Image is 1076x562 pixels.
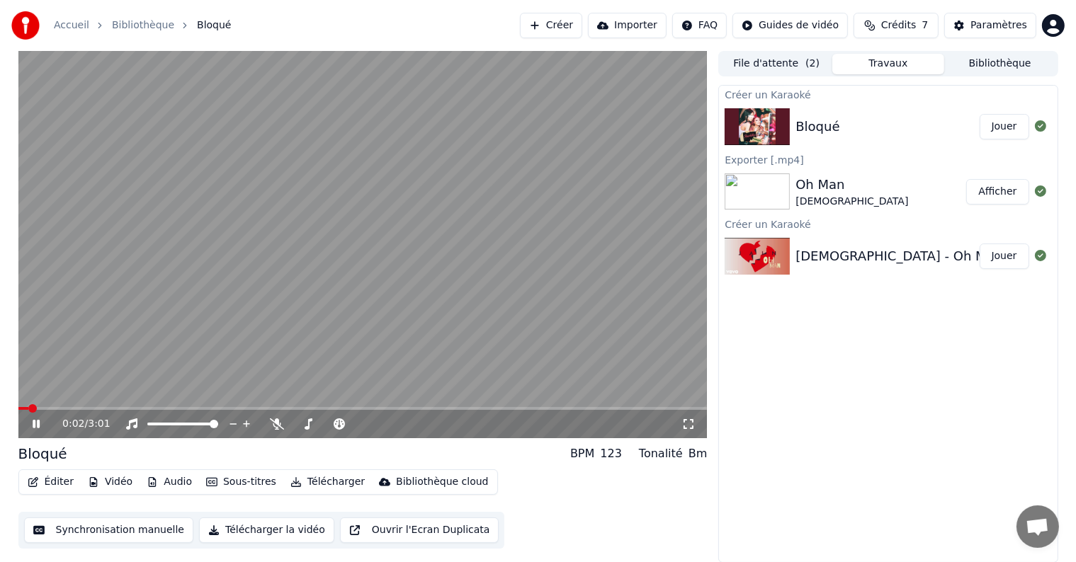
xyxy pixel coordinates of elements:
div: Tonalité [639,445,683,462]
button: Télécharger la vidéo [199,517,334,543]
button: Crédits7 [854,13,939,38]
span: Crédits [881,18,916,33]
button: Ouvrir l'Ecran Duplicata [340,517,499,543]
span: 7 [922,18,928,33]
div: Bloqué [795,117,839,137]
div: Bloqué [18,444,67,464]
div: 123 [600,445,622,462]
img: youka [11,11,40,40]
button: Jouer [980,243,1029,269]
div: Créer un Karaoké [719,215,1057,232]
div: BPM [570,445,594,462]
div: [DEMOGRAPHIC_DATA] - Oh Man [795,246,1002,266]
button: Audio [141,472,198,492]
div: [DEMOGRAPHIC_DATA] [795,195,908,209]
a: Bibliothèque [112,18,174,33]
div: / [62,417,96,431]
button: Importer [588,13,667,38]
button: Vidéo [82,472,138,492]
div: Bibliothèque cloud [396,475,488,489]
button: Paramètres [944,13,1036,38]
button: FAQ [672,13,727,38]
div: Bm [689,445,708,462]
div: Ouvrir le chat [1016,505,1059,548]
button: Créer [520,13,582,38]
button: Afficher [966,179,1029,205]
button: Jouer [980,114,1029,139]
span: 3:01 [88,417,110,431]
button: Synchronisation manuelle [24,517,194,543]
div: Créer un Karaoké [719,86,1057,103]
span: ( 2 ) [805,57,820,71]
button: Éditer [22,472,79,492]
div: Oh Man [795,175,908,195]
button: File d'attente [720,54,832,74]
button: Bibliothèque [944,54,1056,74]
button: Sous-titres [200,472,282,492]
button: Télécharger [285,472,370,492]
button: Guides de vidéo [732,13,848,38]
span: Bloqué [197,18,231,33]
a: Accueil [54,18,89,33]
button: Travaux [832,54,944,74]
span: 0:02 [62,417,84,431]
nav: breadcrumb [54,18,232,33]
div: Exporter [.mp4] [719,151,1057,168]
div: Paramètres [970,18,1027,33]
